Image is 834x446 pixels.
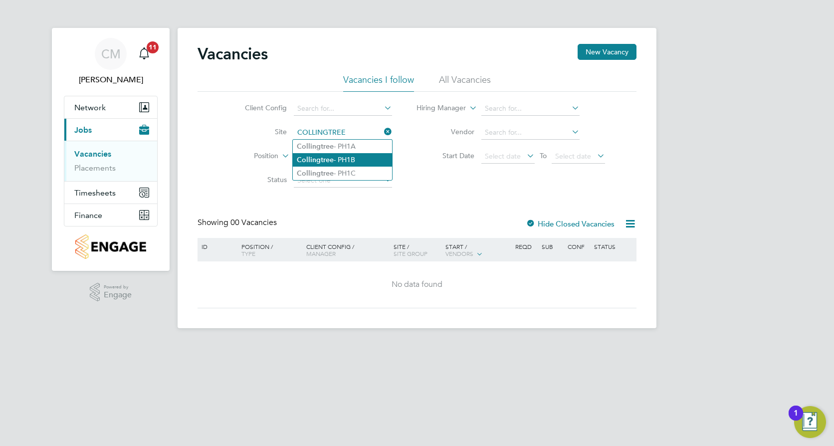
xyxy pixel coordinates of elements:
input: Search for... [294,126,392,140]
button: Finance [64,204,157,226]
label: Hiring Manager [409,103,466,113]
li: - PH1A [293,140,392,153]
label: Site [229,127,287,136]
div: Site / [391,238,443,262]
b: Collingtree [297,156,334,164]
div: Client Config / [304,238,391,262]
label: Client Config [229,103,287,112]
span: CM [101,47,121,60]
span: Finance [74,211,102,220]
span: Jobs [74,125,92,135]
button: Open Resource Center, 1 new notification [794,406,826,438]
a: CM[PERSON_NAME] [64,38,158,86]
a: Placements [74,163,116,173]
li: - PH1B [293,153,392,167]
div: Position / [234,238,304,262]
a: Vacancies [74,149,111,159]
span: Type [241,249,255,257]
input: Search for... [294,102,392,116]
b: Collingtree [297,142,334,151]
span: Timesheets [74,188,116,198]
div: Jobs [64,141,157,181]
span: Engage [104,291,132,299]
b: Collingtree [297,169,334,178]
a: Go to home page [64,234,158,259]
span: Vendors [445,249,473,257]
span: Manager [306,249,336,257]
input: Search for... [481,126,580,140]
li: All Vacancies [439,74,491,92]
input: Search for... [481,102,580,116]
span: Craig Milner [64,74,158,86]
div: ID [199,238,234,255]
a: 11 [134,38,154,70]
div: No data found [199,279,635,290]
h2: Vacancies [198,44,268,64]
button: Timesheets [64,182,157,204]
label: Vendor [417,127,474,136]
label: Hide Closed Vacancies [526,219,615,228]
li: - PH1C [293,167,392,180]
nav: Main navigation [52,28,170,271]
div: 1 [794,413,798,426]
img: countryside-properties-logo-retina.png [75,234,146,259]
label: Start Date [417,151,474,160]
li: Vacancies I follow [343,74,414,92]
span: 11 [147,41,159,53]
div: Reqd [513,238,539,255]
div: Status [592,238,635,255]
div: Sub [539,238,565,255]
span: Powered by [104,283,132,291]
span: Select date [485,152,521,161]
span: Site Group [394,249,427,257]
span: Network [74,103,106,112]
span: To [537,149,550,162]
button: New Vacancy [578,44,636,60]
div: Showing [198,218,279,228]
button: Jobs [64,119,157,141]
div: Conf [565,238,591,255]
span: 00 Vacancies [230,218,277,227]
button: Network [64,96,157,118]
label: Position [221,151,278,161]
span: Select date [555,152,591,161]
label: Status [229,175,287,184]
a: Powered byEngage [90,283,132,302]
div: Start / [443,238,513,263]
